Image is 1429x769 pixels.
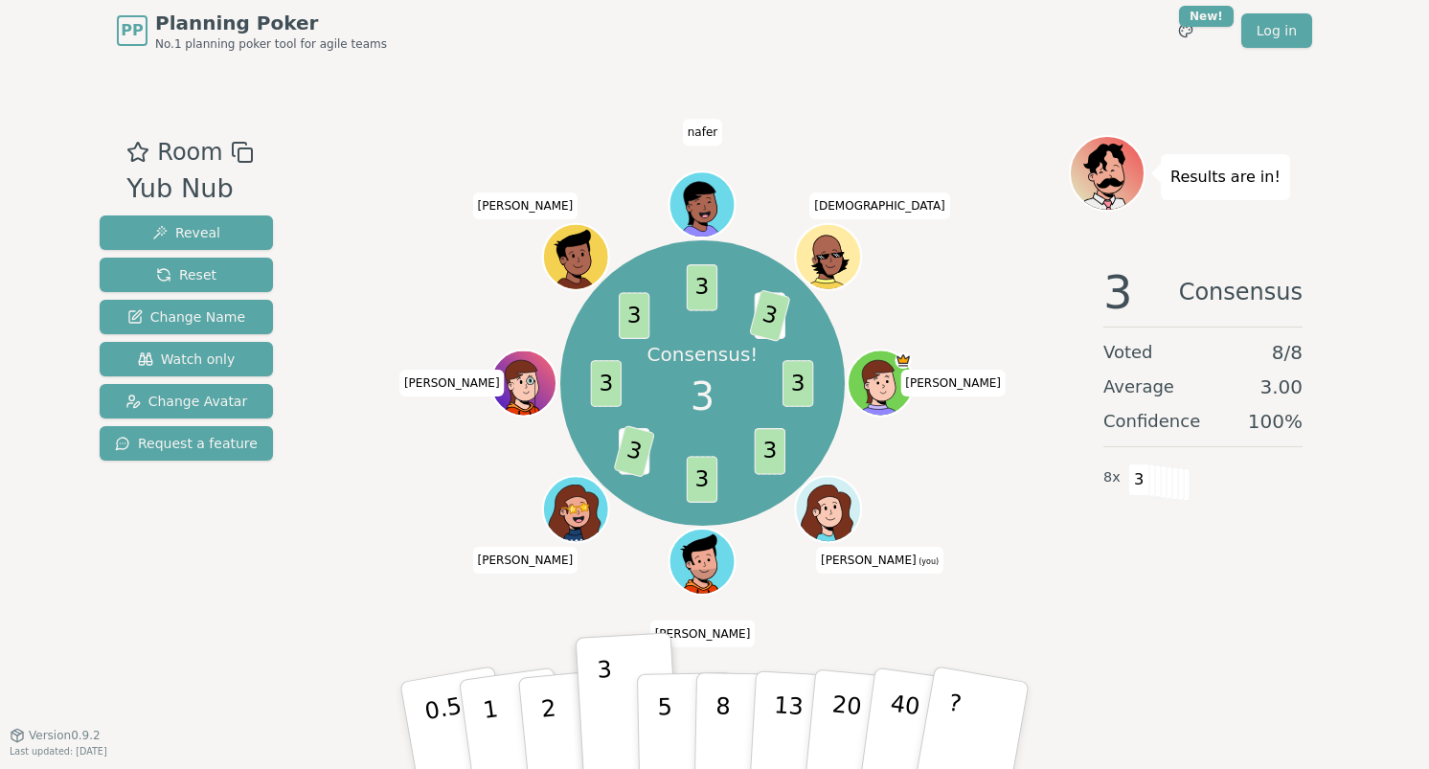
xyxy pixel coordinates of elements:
[650,621,756,647] span: Click to change your name
[10,746,107,757] span: Last updated: [DATE]
[155,10,387,36] span: Planning Poker
[473,547,578,574] span: Click to change your name
[126,170,253,209] div: Yub Nub
[100,384,273,418] button: Change Avatar
[121,19,143,42] span: PP
[156,265,216,284] span: Reset
[100,215,273,250] button: Reveal
[117,10,387,52] a: PPPlanning PokerNo.1 planning poker tool for agile teams
[1103,408,1200,435] span: Confidence
[1241,13,1312,48] a: Log in
[687,264,717,310] span: 3
[1272,339,1303,366] span: 8 / 8
[100,300,273,334] button: Change Name
[642,340,763,370] p: Consensus!
[1170,164,1281,191] p: Results are in!
[1259,373,1303,400] span: 3.00
[152,223,220,242] span: Reveal
[591,360,622,406] span: 3
[687,456,717,502] span: 3
[10,728,101,743] button: Version0.9.2
[614,424,656,477] span: 3
[126,135,149,170] button: Add as favourite
[100,342,273,376] button: Watch only
[1103,339,1153,366] span: Voted
[473,192,578,219] span: Click to change your name
[1103,373,1174,400] span: Average
[896,352,912,369] span: Jon is the host
[115,434,258,453] span: Request a feature
[755,428,785,474] span: 3
[1248,408,1303,435] span: 100 %
[917,557,940,566] span: (you)
[900,370,1006,396] span: Click to change your name
[127,307,245,327] span: Change Name
[619,292,649,338] span: 3
[809,192,949,219] span: Click to change your name
[155,36,387,52] span: No.1 planning poker tool for agile teams
[138,350,236,369] span: Watch only
[1179,6,1234,27] div: New!
[125,392,248,411] span: Change Avatar
[1103,467,1121,488] span: 8 x
[597,656,618,760] p: 3
[798,479,860,541] button: Click to change your avatar
[749,289,791,342] span: 3
[1179,269,1303,315] span: Consensus
[100,258,273,292] button: Reset
[399,370,505,396] span: Click to change your name
[100,426,273,461] button: Request a feature
[157,135,222,170] span: Room
[1168,13,1203,48] button: New!
[1128,464,1150,496] span: 3
[783,360,813,406] span: 3
[683,119,723,146] span: Click to change your name
[29,728,101,743] span: Version 0.9.2
[816,547,943,574] span: Click to change your name
[691,368,714,425] span: 3
[1103,269,1133,315] span: 3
